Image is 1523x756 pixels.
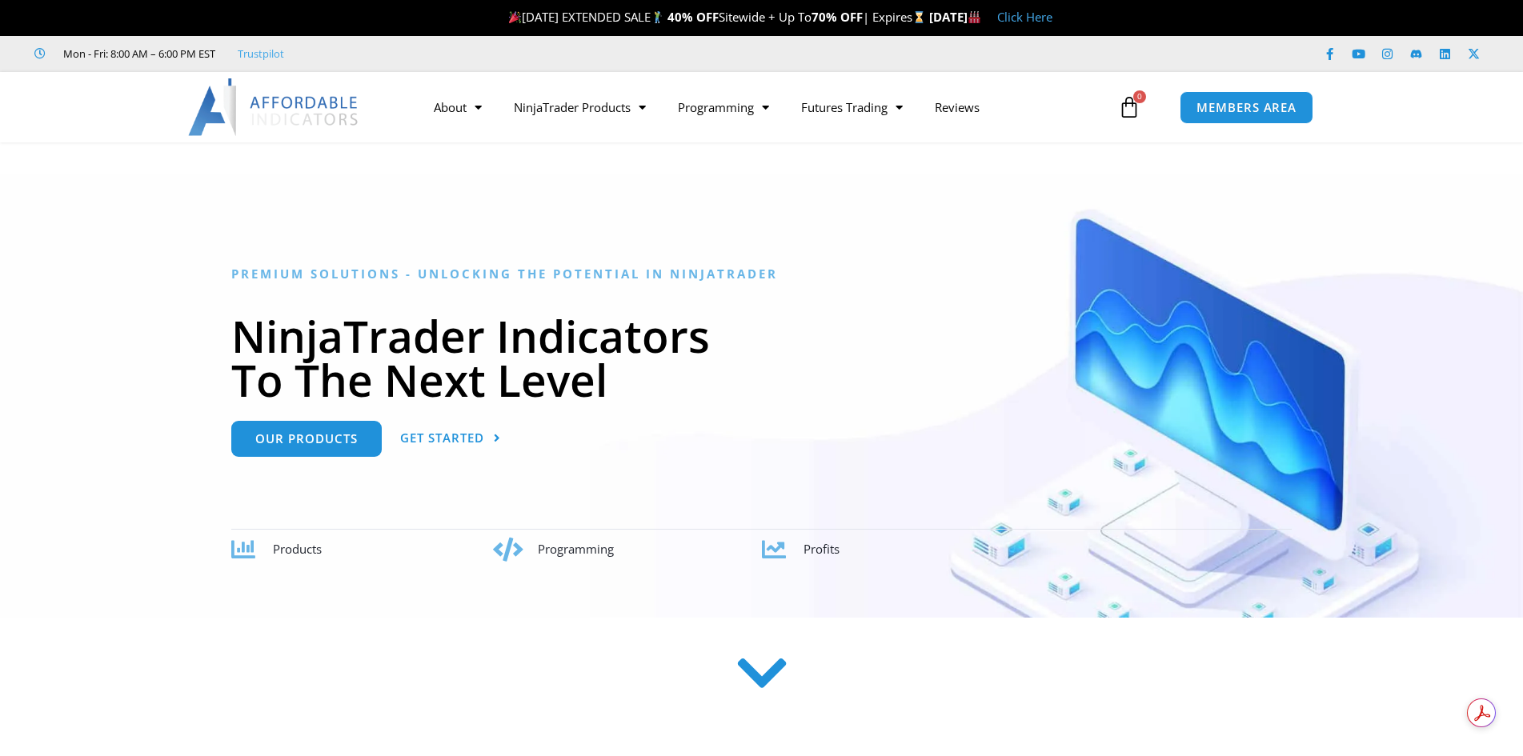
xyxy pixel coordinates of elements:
span: Programming [538,541,614,557]
span: [DATE] EXTENDED SALE Sitewide + Up To | Expires [505,9,929,25]
img: ⌛ [913,11,925,23]
nav: Menu [418,89,1114,126]
span: 0 [1133,90,1146,103]
h1: NinjaTrader Indicators To The Next Level [231,314,1292,402]
span: Products [273,541,322,557]
span: Profits [804,541,840,557]
a: About [418,89,498,126]
span: Mon - Fri: 8:00 AM – 6:00 PM EST [59,44,215,63]
h6: Premium Solutions - Unlocking the Potential in NinjaTrader [231,266,1292,282]
img: LogoAI | Affordable Indicators – NinjaTrader [188,78,360,136]
a: NinjaTrader Products [498,89,662,126]
a: Our Products [231,421,382,457]
a: Futures Trading [785,89,919,126]
img: 🏌️‍♂️ [651,11,663,23]
span: Get Started [400,432,484,444]
a: Trustpilot [238,44,284,63]
strong: [DATE] [929,9,981,25]
strong: 40% OFF [667,9,719,25]
a: Reviews [919,89,996,126]
span: MEMBERS AREA [1196,102,1297,114]
strong: 70% OFF [812,9,863,25]
img: 🏭 [968,11,980,23]
a: Click Here [997,9,1052,25]
a: Get Started [400,421,501,457]
span: Our Products [255,433,358,445]
img: 🎉 [509,11,521,23]
a: MEMBERS AREA [1180,91,1313,124]
a: 0 [1094,84,1164,130]
a: Programming [662,89,785,126]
